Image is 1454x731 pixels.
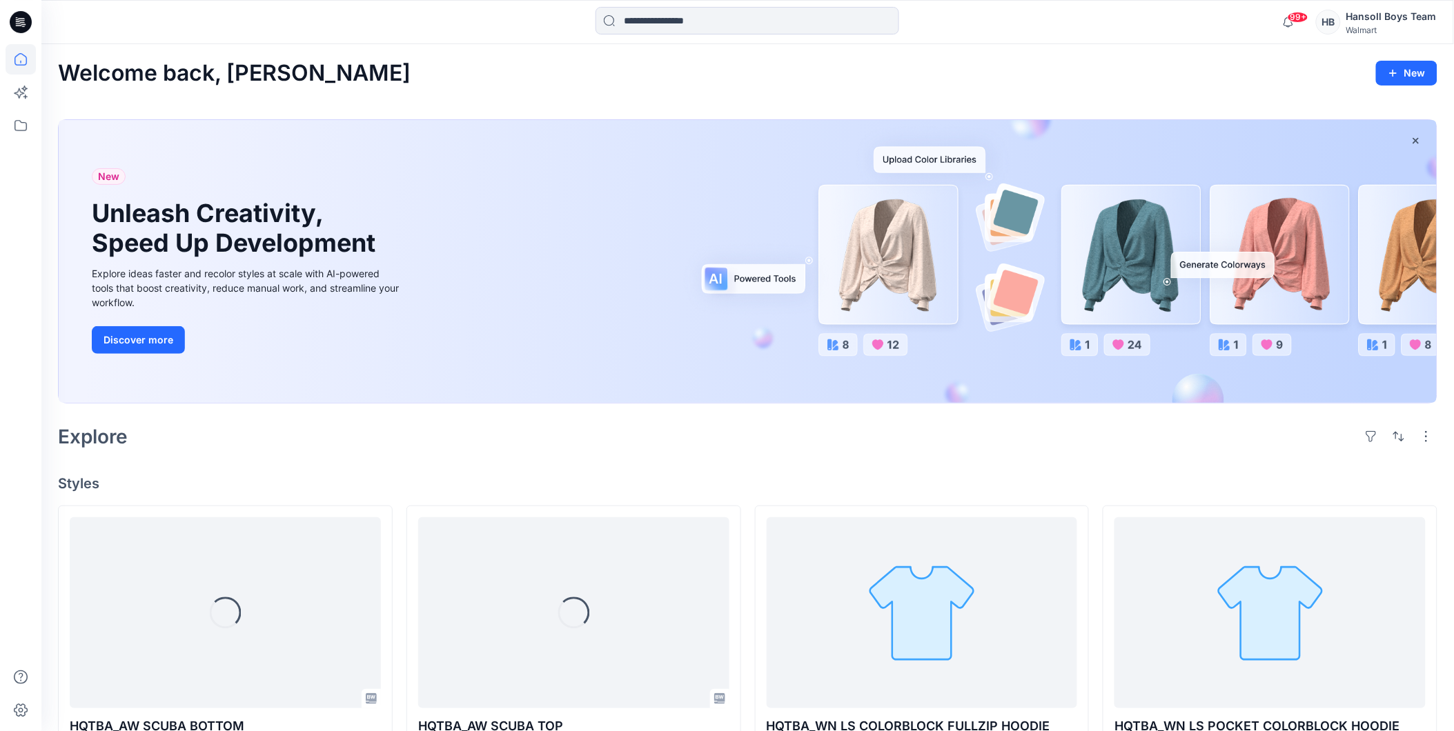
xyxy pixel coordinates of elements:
span: 99+ [1288,12,1308,23]
a: HQTBA_WN LS POCKET COLORBLOCK HOODIE [1114,517,1426,708]
a: HQTBA_WN LS COLORBLOCK FULLZIP HOODIE [767,517,1078,708]
a: Discover more [92,326,402,354]
div: HB [1316,10,1341,34]
div: Hansoll Boys Team [1346,8,1437,25]
span: New [98,168,119,185]
h1: Unleash Creativity, Speed Up Development [92,199,382,258]
div: Walmart [1346,25,1437,35]
h2: Welcome back, [PERSON_NAME] [58,61,411,86]
h2: Explore [58,425,128,448]
h4: Styles [58,475,1437,492]
button: Discover more [92,326,185,354]
div: Explore ideas faster and recolor styles at scale with AI-powered tools that boost creativity, red... [92,266,402,310]
button: New [1376,61,1437,86]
